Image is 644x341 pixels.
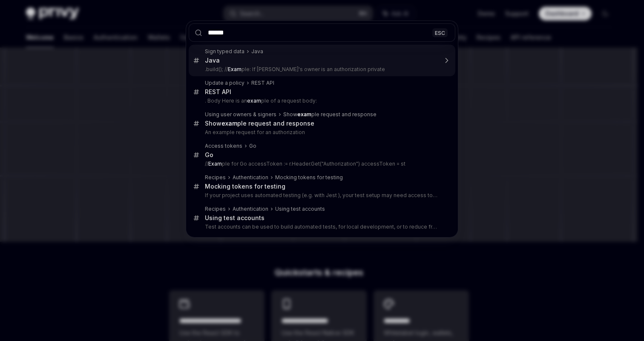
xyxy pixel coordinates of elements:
div: Java [251,48,263,55]
div: Java [205,57,220,64]
div: REST API [205,88,231,96]
div: Show ple request and response [205,120,314,127]
p: Test accounts can be used to build automated tests, for local development, or to reduce friction dur [205,224,437,230]
p: If your project uses automated testing (e.g. with Jest ), your test setup may need access to a Privy [205,192,437,199]
div: Sign typed data [205,48,244,55]
p: .build(); // ple: If [PERSON_NAME]'s owner is an authorization private [205,66,437,73]
b: exam [297,111,311,117]
div: Mocking tokens for testing [275,174,343,181]
div: Show ple request and response [283,111,377,118]
div: Using user owners & signers [205,111,276,118]
div: Authentication [233,174,268,181]
b: exam [247,97,261,104]
div: ESC [432,28,448,37]
div: Go [205,151,213,159]
p: // ple for Go accessToken := r.Header.Get("Authorization") accessToken = st [205,160,437,167]
p: . Body Here is an ple of a request body: [205,97,437,104]
b: Exam [228,66,241,72]
div: REST API [251,80,274,86]
p: An example request for an authorization [205,129,437,136]
b: exam [221,120,237,127]
div: Mocking tokens for testing [205,183,285,190]
div: Go [249,143,256,149]
div: Using test accounts [275,206,325,212]
div: Authentication [233,206,268,212]
div: Access tokens [205,143,242,149]
div: Using test accounts [205,214,264,222]
div: Update a policy [205,80,244,86]
b: Exam [208,160,222,167]
div: Recipes [205,174,226,181]
div: Recipes [205,206,226,212]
